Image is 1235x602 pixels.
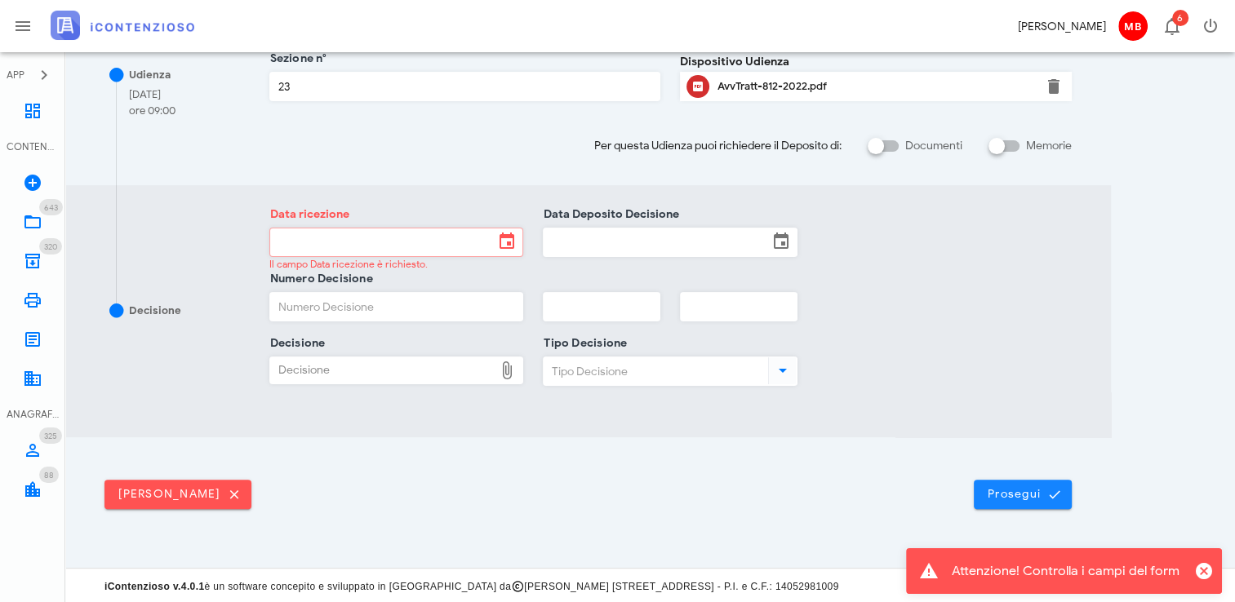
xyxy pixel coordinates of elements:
div: ore 09:00 [129,103,175,119]
div: Attenzione! Controlla i campi del form [952,561,1179,581]
span: 325 [44,431,57,441]
div: AvvTratt-812-2022.pdf [717,80,1034,93]
label: Dispositivo Udienza [680,53,789,70]
span: Distintivo [39,427,62,444]
span: Per questa Udienza puoi richiedere il Deposito di: [594,137,842,154]
span: 643 [44,202,58,213]
span: Distintivo [39,238,62,255]
div: ANAGRAFICA [7,407,59,422]
div: Decisione [270,357,495,383]
button: MB [1113,7,1152,46]
label: Numero Decisione [265,271,373,287]
input: Numero Decisione [270,293,523,321]
span: 320 [44,241,57,252]
div: CONTENZIOSO [7,139,59,154]
div: Il campo Data ricezione è richiesto. [269,259,524,269]
div: Udienza [129,67,171,83]
button: Chiudi [1193,560,1215,582]
span: Distintivo [1172,10,1188,26]
input: Sezione n° [270,73,660,100]
div: [DATE] [129,86,175,103]
strong: iContenzioso v.4.0.1 [104,581,204,592]
label: Decisione [265,335,326,352]
input: Tipo Decisione [544,357,765,385]
label: Documenti [905,138,962,154]
img: logo-text-2x.png [51,11,194,40]
label: Memorie [1026,138,1072,154]
button: [PERSON_NAME] [104,480,251,509]
span: Distintivo [39,467,59,483]
div: [PERSON_NAME] [1018,18,1106,35]
div: Clicca per aprire un'anteprima del file o scaricarlo [717,73,1034,100]
span: Prosegui [987,487,1059,502]
label: Sezione n° [265,51,327,67]
span: Distintivo [39,199,63,215]
span: MB [1118,11,1148,41]
span: [PERSON_NAME] [118,487,238,502]
span: 88 [44,470,54,480]
button: Clicca per aprire un'anteprima del file o scaricarlo [686,75,709,98]
div: Decisione [129,303,181,319]
label: Tipo Decisione [539,335,627,352]
button: Prosegui [974,480,1072,509]
button: Elimina [1044,77,1064,96]
button: Distintivo [1152,7,1191,46]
